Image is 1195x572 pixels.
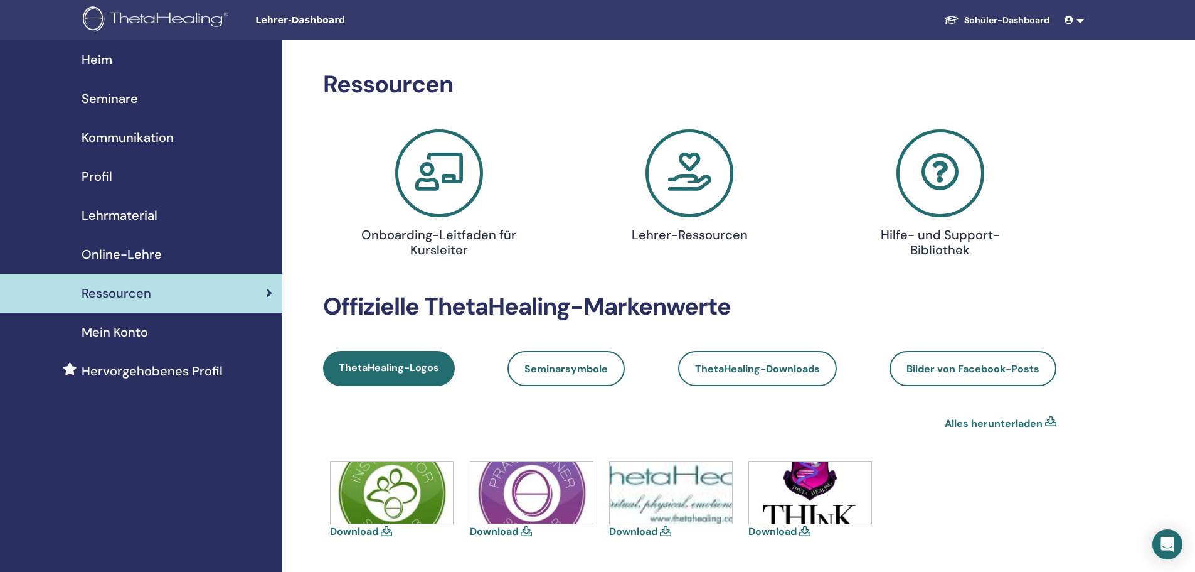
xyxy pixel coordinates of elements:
span: Mein Konto [82,323,148,342]
div: Open Intercom Messenger [1152,529,1182,559]
a: Seminarsymbole [507,351,625,386]
a: Onboarding-Leitfaden für Kursleiter [321,129,557,262]
span: Online-Lehre [82,245,162,264]
img: logo.png [83,6,233,35]
h2: Ressourcen [323,70,1056,99]
span: Seminarsymbole [524,362,608,375]
span: Profil [82,167,112,186]
span: Seminare [82,89,138,108]
a: Schüler-Dashboard [934,9,1060,32]
a: Hilfe- und Support-Bibliothek [822,129,1058,262]
img: thetahealing-logo-a-copy.jpg [610,462,732,524]
span: Kommunikation [82,128,174,147]
img: graduation-cap-white.svg [944,14,959,25]
span: Lehrer-Dashboard [255,14,443,27]
a: Download [330,525,378,538]
span: Ressourcen [82,284,151,303]
a: Download [470,525,518,538]
h4: Onboarding-Leitfaden für Kursleiter [356,227,521,257]
h4: Hilfe- und Support-Bibliothek [858,227,1023,257]
a: Alles herunterladen [945,416,1043,431]
a: Bilder von Facebook-Posts [890,351,1056,386]
span: Bilder von Facebook-Posts [906,362,1039,375]
span: ThetaHealing-Logos [339,361,439,374]
img: think-shield.jpg [749,462,871,524]
img: icons-practitioner.jpg [470,462,593,524]
a: Download [609,525,657,538]
span: Hervorgehobenes Profil [82,362,223,380]
a: Lehrer-Ressourcen [572,129,808,247]
a: ThetaHealing-Downloads [678,351,837,386]
a: ThetaHealing-Logos [323,351,455,386]
span: Heim [82,50,112,69]
img: icons-instructor.jpg [331,462,453,524]
span: Lehrmaterial [82,206,157,225]
span: ThetaHealing-Downloads [695,362,820,375]
h2: Offizielle ThetaHealing-Markenwerte [323,293,1056,321]
a: Download [748,525,797,538]
h4: Lehrer-Ressourcen [607,227,772,242]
